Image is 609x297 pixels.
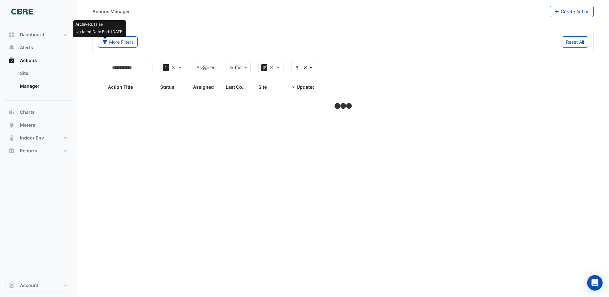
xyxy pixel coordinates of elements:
a: Manager [15,80,72,93]
div: Assigned [196,64,216,73]
app-icon: Charts [8,109,15,115]
app-icon: Meters [8,122,15,128]
span: Site [258,84,267,90]
button: Archived: falseUpdated Date End: [DATE] More Filters [98,36,138,48]
app-icon: Reports [8,148,15,154]
app-icon: Alerts [8,44,15,51]
a: Site [15,67,72,80]
span: Assigned [193,84,214,90]
span: Clear [270,64,275,71]
button: Reset All [562,36,588,48]
button: Actions [5,54,72,67]
span: Alerts [20,44,33,51]
span: Status [160,84,174,90]
span: Charts [20,109,35,115]
button: Meters [5,119,72,131]
button: Account [5,279,72,292]
div: Open Intercom Messenger [587,275,603,291]
button: Dashboard [5,28,72,41]
span: Reports [20,148,37,154]
span: Action Title [108,84,133,90]
span: Actions [20,57,37,64]
div: Actions Manager [92,8,130,15]
div: Author [228,64,243,73]
app-icon: Indoor Env [8,135,15,141]
img: Company Logo [8,5,37,18]
p: Updated Date End: [DATE] [75,29,124,35]
span: Clear [171,64,177,71]
span: Dashboard [20,32,44,38]
button: Charts [5,106,72,119]
app-icon: Actions [8,57,15,64]
button: Before: [DATE] [291,62,316,73]
span: 2 statuses selected [163,64,201,71]
span: Before: 20 Jul 25 [295,65,326,70]
span: Updated [297,84,315,90]
span: [STREET_ADDRESS] [261,64,301,71]
span: Account [20,282,39,289]
button: Alerts [5,41,72,54]
span: Last Commented [226,84,263,90]
button: Reports [5,144,72,157]
p: Archived: false [75,22,124,27]
span: Indoor Env [20,135,44,141]
span: Meters [20,122,35,128]
div: Actions [5,67,72,95]
app-icon: Dashboard [8,32,15,38]
button: Create Action [550,6,594,17]
button: Indoor Env [5,131,72,144]
fa-icon: Clear [304,64,307,71]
